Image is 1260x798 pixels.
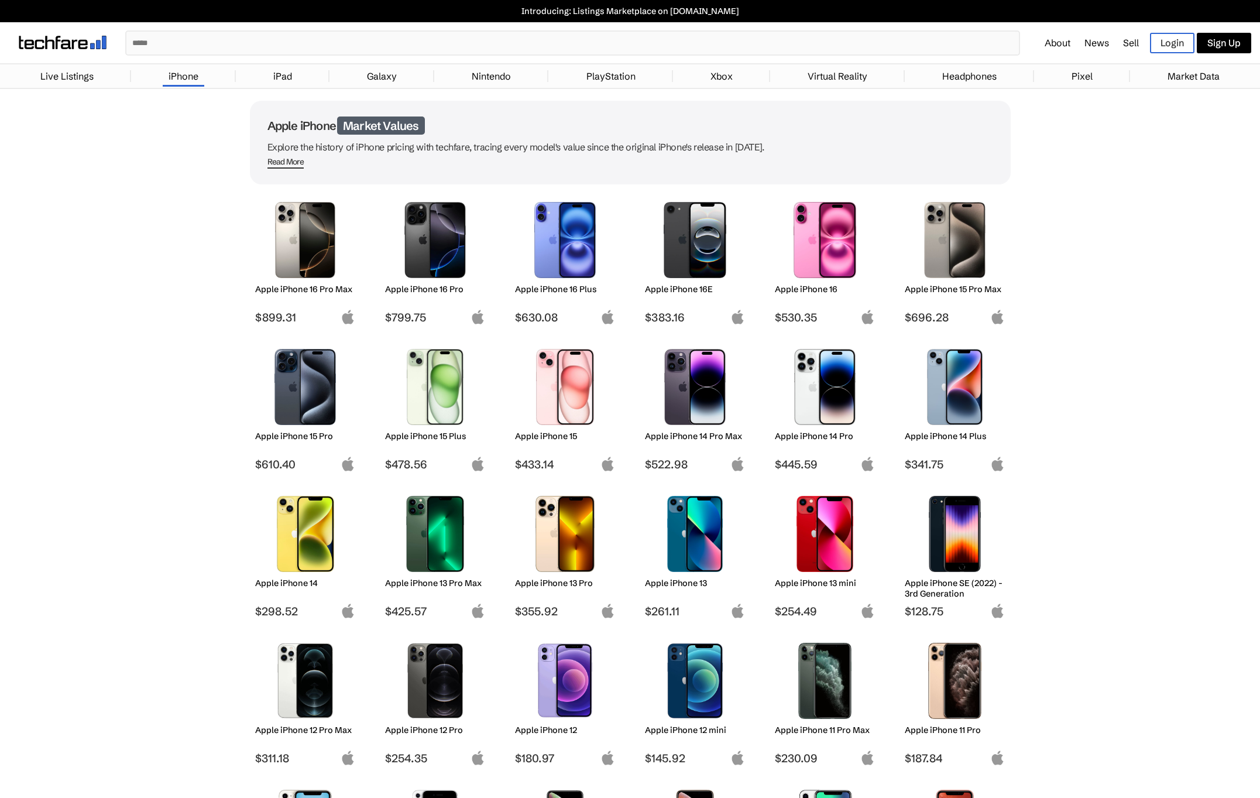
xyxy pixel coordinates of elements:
[515,284,615,294] h2: Apple iPhone 16 Plus
[905,725,1005,735] h2: Apple iPhone 11 Pro
[784,349,866,425] img: iPhone 14 Pro
[775,751,875,765] span: $230.09
[914,496,996,572] img: iPhone SE 3rd Gen
[471,604,485,618] img: apple-logo
[515,457,615,471] span: $433.14
[385,310,485,324] span: $799.75
[337,117,425,135] span: Market Values
[905,578,1005,599] h2: Apple iPhone SE (2022) - 3rd Generation
[394,202,476,278] img: iPhone 16 Pro
[705,64,739,88] a: Xbox
[600,604,615,618] img: apple-logo
[645,751,745,765] span: $145.92
[775,284,875,294] h2: Apple iPhone 16
[1150,33,1194,53] a: Login
[1084,37,1109,49] a: News
[860,310,875,324] img: apple-logo
[385,725,485,735] h2: Apple iPhone 12 Pro
[581,64,641,88] a: PlayStation
[654,496,736,572] img: iPhone 13
[380,637,491,765] a: iPhone 12 Pro Apple iPhone 12 Pro $254.35 apple-logo
[394,349,476,425] img: iPhone 15 Plus
[645,457,745,471] span: $522.98
[645,284,745,294] h2: Apple iPhone 16E
[914,202,996,278] img: iPhone 15 Pro Max
[250,196,361,324] a: iPhone 16 Pro Max Apple iPhone 16 Pro Max $899.31 apple-logo
[515,578,615,588] h2: Apple iPhone 13 Pro
[645,431,745,441] h2: Apple iPhone 14 Pro Max
[905,431,1005,441] h2: Apple iPhone 14 Plus
[255,751,355,765] span: $311.18
[775,578,875,588] h2: Apple iPhone 13 mini
[255,431,355,441] h2: Apple iPhone 15 Pro
[255,604,355,618] span: $298.52
[1197,33,1251,53] a: Sign Up
[267,157,304,169] span: Read More
[385,284,485,294] h2: Apple iPhone 16 Pro
[264,643,346,719] img: iPhone 12 Pro Max
[899,343,1011,471] a: iPhone 14 Plus Apple iPhone 14 Plus $341.75 apple-logo
[899,490,1011,618] a: iPhone SE 3rd Gen Apple iPhone SE (2022) - 3rd Generation $128.75 apple-logo
[1045,37,1070,49] a: About
[510,196,621,324] a: iPhone 16 Plus Apple iPhone 16 Plus $630.08 apple-logo
[860,604,875,618] img: apple-logo
[510,490,621,618] a: iPhone 13 Pro Apple iPhone 13 Pro $355.92 apple-logo
[990,457,1005,471] img: apple-logo
[775,725,875,735] h2: Apple iPhone 11 Pro Max
[35,64,99,88] a: Live Listings
[775,457,875,471] span: $445.59
[250,490,361,618] a: iPhone 14 Apple iPhone 14 $298.52 apple-logo
[645,604,745,618] span: $261.11
[471,457,485,471] img: apple-logo
[990,751,1005,765] img: apple-logo
[730,457,745,471] img: apple-logo
[775,310,875,324] span: $530.35
[255,578,355,588] h2: Apple iPhone 14
[510,637,621,765] a: iPhone 12 Apple iPhone 12 $180.97 apple-logo
[640,343,751,471] a: iPhone 14 Pro Max Apple iPhone 14 Pro Max $522.98 apple-logo
[784,496,866,572] img: iPhone 13 mini
[264,202,346,278] img: iPhone 16 Pro Max
[654,349,736,425] img: iPhone 14 Pro Max
[654,643,736,719] img: iPhone 12 mini
[524,496,606,572] img: iPhone 13 Pro
[394,643,476,719] img: iPhone 12 Pro
[640,637,751,765] a: iPhone 12 mini Apple iPhone 12 mini $145.92 apple-logo
[255,310,355,324] span: $899.31
[784,202,866,278] img: iPhone 16
[510,343,621,471] a: iPhone 15 Apple iPhone 15 $433.14 apple-logo
[6,6,1254,16] a: Introducing: Listings Marketplace on [DOMAIN_NAME]
[250,343,361,471] a: iPhone 15 Pro Apple iPhone 15 Pro $610.40 apple-logo
[394,496,476,572] img: iPhone 13 Pro Max
[905,604,1005,618] span: $128.75
[466,64,517,88] a: Nintendo
[1123,37,1139,49] a: Sell
[255,457,355,471] span: $610.40
[385,578,485,588] h2: Apple iPhone 13 Pro Max
[385,431,485,441] h2: Apple iPhone 15 Plus
[645,310,745,324] span: $383.16
[471,310,485,324] img: apple-logo
[730,604,745,618] img: apple-logo
[361,64,403,88] a: Galaxy
[1162,64,1225,88] a: Market Data
[775,431,875,441] h2: Apple iPhone 14 Pro
[524,202,606,278] img: iPhone 16 Plus
[341,751,355,765] img: apple-logo
[255,725,355,735] h2: Apple iPhone 12 Pro Max
[600,310,615,324] img: apple-logo
[515,725,615,735] h2: Apple iPhone 12
[163,64,204,88] a: iPhone
[341,457,355,471] img: apple-logo
[515,751,615,765] span: $180.97
[1066,64,1098,88] a: Pixel
[770,196,881,324] a: iPhone 16 Apple iPhone 16 $530.35 apple-logo
[860,457,875,471] img: apple-logo
[380,196,491,324] a: iPhone 16 Pro Apple iPhone 16 Pro $799.75 apple-logo
[770,637,881,765] a: iPhone 11 Pro Max Apple iPhone 11 Pro Max $230.09 apple-logo
[264,496,346,572] img: iPhone 14
[914,643,996,719] img: iPhone 11 Pro
[600,751,615,765] img: apple-logo
[990,310,1005,324] img: apple-logo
